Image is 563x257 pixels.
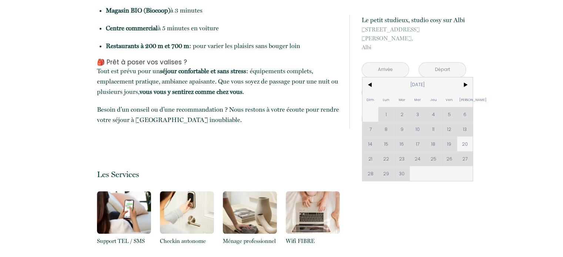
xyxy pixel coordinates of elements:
img: 16321164693103.png [97,191,151,234]
img: 16317119059781.png [160,191,214,234]
h3: 🎒 Prêt à poser vos valises ? [97,58,340,66]
span: Mer [410,92,426,107]
strong: Restaurants à 200 m et 700 m [106,42,189,50]
img: 16317118538936.png [286,191,340,234]
strong: vous vous y sentirez comme chez vous [140,88,242,95]
p: Wifi FIBRE [286,237,340,246]
p: Checkin autonome [160,237,214,246]
span: 20 [457,136,473,151]
strong: Magasin BIO (Biocoop) [106,7,170,14]
p: Tout est prévu pour un : équipements complets, emplacement pratique, ambiance apaisante. Que vous... [97,66,340,97]
p: Support TEL / SMS [97,237,151,246]
p: Albi [362,25,466,52]
button: Réserver [362,109,466,129]
span: Jeu [426,92,442,107]
span: < [362,77,378,92]
p: à 3 minutes [106,5,340,16]
p: Le petit studieux, studio cosy sur Albi [362,15,466,25]
span: Mar [394,92,410,107]
p: Besoin d’un conseil ou d’une recommandation ? Nous restons à votre écoute pour rendre votre séjou... [97,104,340,125]
p: à 5 minutes en voiture [106,23,340,33]
span: [PERSON_NAME] [457,92,473,107]
span: [STREET_ADDRESS][PERSON_NAME], [362,25,466,43]
strong: Centre commercial [106,24,158,32]
input: Arrivée [362,62,409,77]
p: : pour varier les plaisirs sans bouger loin [106,41,340,51]
input: Départ [419,62,466,77]
span: Dim [362,92,378,107]
img: 1631711882769.png [223,191,277,234]
span: > [457,77,473,92]
span: Ven [441,92,457,107]
strong: séjour confortable et sans stress [160,67,246,75]
span: Lun [378,92,394,107]
p: Ménage professionnel [223,237,277,246]
p: Les Services [97,169,340,179]
span: [DATE] [378,77,457,92]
